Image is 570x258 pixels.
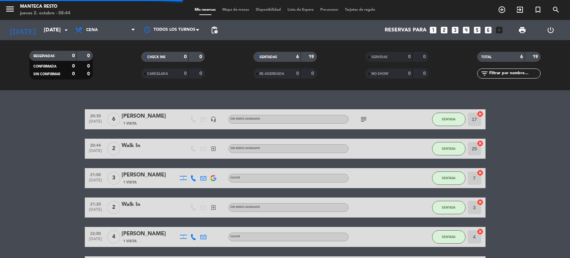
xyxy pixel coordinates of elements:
span: Sin menú asignado [230,118,260,120]
span: CHECK INS [147,55,166,59]
i: cancel [477,228,484,235]
strong: 0 [423,71,427,76]
span: 3 [107,171,120,185]
i: cancel [477,199,484,206]
img: google-logo.png [210,175,216,181]
i: cancel [477,169,484,176]
strong: 0 [311,71,315,76]
span: SENTADA [442,235,455,239]
i: exit_to_app [516,6,524,14]
span: 20:44 [87,141,104,149]
i: [DATE] [5,23,40,37]
span: 21:20 [87,200,104,208]
input: Filtrar por nombre... [489,70,540,77]
span: [DATE] [87,149,104,156]
span: Tarjetas de regalo [342,8,379,12]
span: [DATE] [87,208,104,215]
span: SENTADA [442,117,455,121]
i: looks_6 [484,26,493,34]
span: Mis reservas [191,8,219,12]
strong: 19 [533,54,539,59]
i: arrow_drop_down [62,26,70,34]
span: SENTADA [442,147,455,150]
strong: 0 [408,54,411,59]
span: 1 Visita [123,121,137,126]
strong: 0 [184,54,187,59]
span: Sin menú asignado [230,147,260,150]
i: cancel [477,111,484,117]
span: SERVIDAS [371,55,388,59]
i: add_circle_outline [498,6,506,14]
button: SENTADA [432,201,465,214]
strong: 0 [87,53,91,58]
button: SENTADA [432,113,465,126]
strong: 0 [408,71,411,76]
span: SENTADAS [259,55,277,59]
strong: 0 [87,72,91,76]
span: 4 [107,230,120,244]
div: Walk In [122,141,178,150]
i: exit_to_app [210,146,216,152]
i: search [552,6,560,14]
div: Manteca Resto [20,3,70,10]
span: 22:00 [87,229,104,237]
i: looks_two [440,26,448,34]
strong: 0 [87,64,91,69]
span: Mapa de mesas [219,8,252,12]
span: [DATE] [87,237,104,245]
span: Reservas para [385,27,426,33]
div: [PERSON_NAME] [122,112,178,121]
span: NO SHOW [371,72,388,76]
span: TOTAL [481,55,492,59]
span: SALON [230,235,240,238]
i: cancel [477,140,484,147]
i: looks_one [429,26,437,34]
button: SENTADA [432,230,465,244]
i: exit_to_app [210,205,216,211]
i: looks_3 [451,26,459,34]
strong: 19 [309,54,315,59]
i: menu [5,4,15,14]
span: SENTADA [442,206,455,209]
span: SENTADA [442,176,455,180]
i: subject [360,115,368,123]
strong: 0 [72,53,75,58]
div: Walk In [122,200,178,209]
i: add_box [495,26,504,34]
span: 1 Visita [123,239,137,244]
span: RESERVADAS [33,54,55,58]
span: 6 [107,113,120,126]
span: Sin menú asignado [230,206,260,209]
span: Cena [86,28,98,32]
i: filter_list [481,70,489,78]
strong: 6 [520,54,523,59]
i: power_settings_new [547,26,555,34]
span: 2 [107,142,120,155]
span: 21:00 [87,170,104,178]
button: SENTADA [432,171,465,185]
button: SENTADA [432,142,465,155]
span: print [518,26,526,34]
span: pending_actions [210,26,218,34]
strong: 0 [199,54,203,59]
strong: 0 [199,71,203,76]
span: 1 Visita [123,180,137,185]
span: Pre-acceso [317,8,342,12]
i: headset_mic [210,116,216,122]
strong: 0 [72,72,75,76]
div: jueves 2. octubre - 08:44 [20,10,70,17]
span: 2 [107,201,120,214]
i: turned_in_not [534,6,542,14]
span: Disponibilidad [252,8,284,12]
strong: 6 [296,54,299,59]
span: [DATE] [87,119,104,127]
button: menu [5,4,15,16]
strong: 0 [423,54,427,59]
span: SIN CONFIRMAR [33,73,60,76]
div: [PERSON_NAME] [122,230,178,238]
i: looks_4 [462,26,470,34]
span: SALON [230,176,240,179]
span: CONFIRMADA [33,65,56,68]
span: CANCELADA [147,72,168,76]
strong: 0 [72,64,75,69]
